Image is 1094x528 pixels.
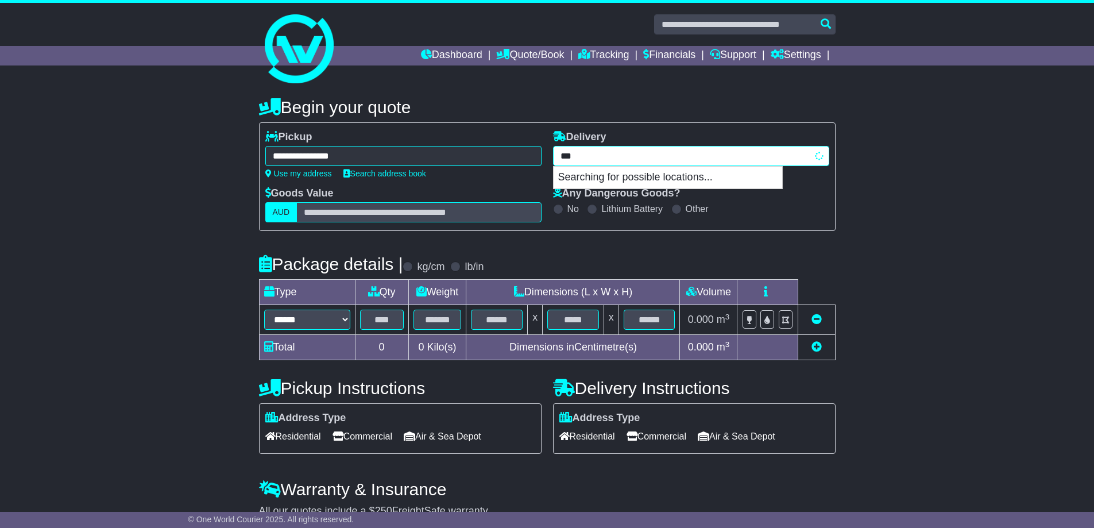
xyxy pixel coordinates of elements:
[528,305,543,335] td: x
[567,203,579,214] label: No
[601,203,663,214] label: Lithium Battery
[554,167,782,188] p: Searching for possible locations...
[725,313,730,321] sup: 3
[265,187,334,200] label: Goods Value
[698,427,775,445] span: Air & Sea Depot
[559,412,640,425] label: Address Type
[811,341,822,353] a: Add new item
[404,427,481,445] span: Air & Sea Depot
[265,412,346,425] label: Address Type
[421,46,482,65] a: Dashboard
[604,305,618,335] td: x
[265,169,332,178] a: Use my address
[343,169,426,178] a: Search address book
[688,341,714,353] span: 0.000
[627,427,686,445] span: Commercial
[771,46,821,65] a: Settings
[643,46,695,65] a: Financials
[717,341,730,353] span: m
[259,335,355,360] td: Total
[811,314,822,325] a: Remove this item
[355,280,408,305] td: Qty
[355,335,408,360] td: 0
[553,146,829,166] typeahead: Please provide city
[680,280,737,305] td: Volume
[466,280,680,305] td: Dimensions (L x W x H)
[375,505,392,517] span: 250
[710,46,756,65] a: Support
[553,379,836,398] h4: Delivery Instructions
[265,131,312,144] label: Pickup
[417,261,444,273] label: kg/cm
[259,255,403,273] h4: Package details |
[553,187,681,200] label: Any Dangerous Goods?
[408,335,466,360] td: Kilo(s)
[265,202,297,222] label: AUD
[259,480,836,499] h4: Warranty & Insurance
[418,341,424,353] span: 0
[408,280,466,305] td: Weight
[259,98,836,117] h4: Begin your quote
[688,314,714,325] span: 0.000
[578,46,629,65] a: Tracking
[265,427,321,445] span: Residential
[725,340,730,349] sup: 3
[259,379,542,398] h4: Pickup Instructions
[259,505,836,518] div: All our quotes include a $ FreightSafe warranty.
[686,203,709,214] label: Other
[553,131,606,144] label: Delivery
[559,427,615,445] span: Residential
[466,335,680,360] td: Dimensions in Centimetre(s)
[496,46,564,65] a: Quote/Book
[259,280,355,305] td: Type
[717,314,730,325] span: m
[465,261,484,273] label: lb/in
[188,515,354,524] span: © One World Courier 2025. All rights reserved.
[333,427,392,445] span: Commercial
